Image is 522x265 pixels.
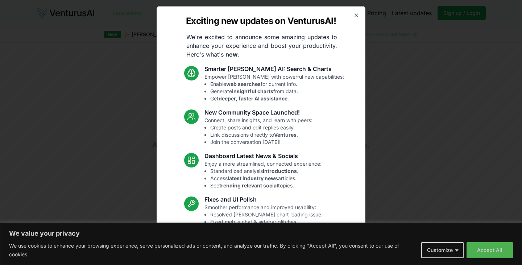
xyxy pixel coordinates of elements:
h2: Exciting new updates on VenturusAI! [186,15,336,26]
strong: web searches [226,80,261,87]
h3: New Community Space Launched! [204,108,312,116]
li: Enable for current info. [210,80,344,87]
li: See topics. [210,182,322,189]
li: Get . [210,95,344,102]
p: We're excited to announce some amazing updates to enhance your experience and boost your producti... [181,32,343,58]
p: Enjoy a more streamlined, connected experience: [204,160,322,189]
li: Resolved [PERSON_NAME] chart loading issue. [210,211,323,218]
strong: Ventures [274,131,297,137]
strong: insightful charts [232,88,273,94]
h3: Dashboard Latest News & Socials [204,151,322,160]
h3: Fixes and UI Polish [204,195,323,203]
li: Generate from data. [210,87,344,95]
li: Join the conversation [DATE]! [210,138,312,145]
p: Empower [PERSON_NAME] with powerful new capabilities: [204,73,344,102]
strong: new [225,50,238,58]
li: Link discussions directly to . [210,131,312,138]
li: Create posts and edit replies easily. [210,124,312,131]
strong: trending relevant social [219,182,278,188]
li: Access articles. [210,174,322,182]
h3: Smarter [PERSON_NAME] AI: Search & Charts [204,64,344,73]
p: Smoother performance and improved usability: [204,203,323,232]
li: Enhanced overall UI consistency. [210,225,323,232]
p: Connect, share insights, and learn with peers: [204,116,312,145]
strong: deeper, faster AI assistance [219,95,287,101]
p: These updates are designed to make VenturusAI more powerful, intuitive, and user-friendly. Let us... [180,238,342,264]
strong: latest industry news [228,175,278,181]
strong: introductions [263,167,297,174]
li: Standardized analysis . [210,167,322,174]
li: Fixed mobile chat & sidebar glitches. [210,218,323,225]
